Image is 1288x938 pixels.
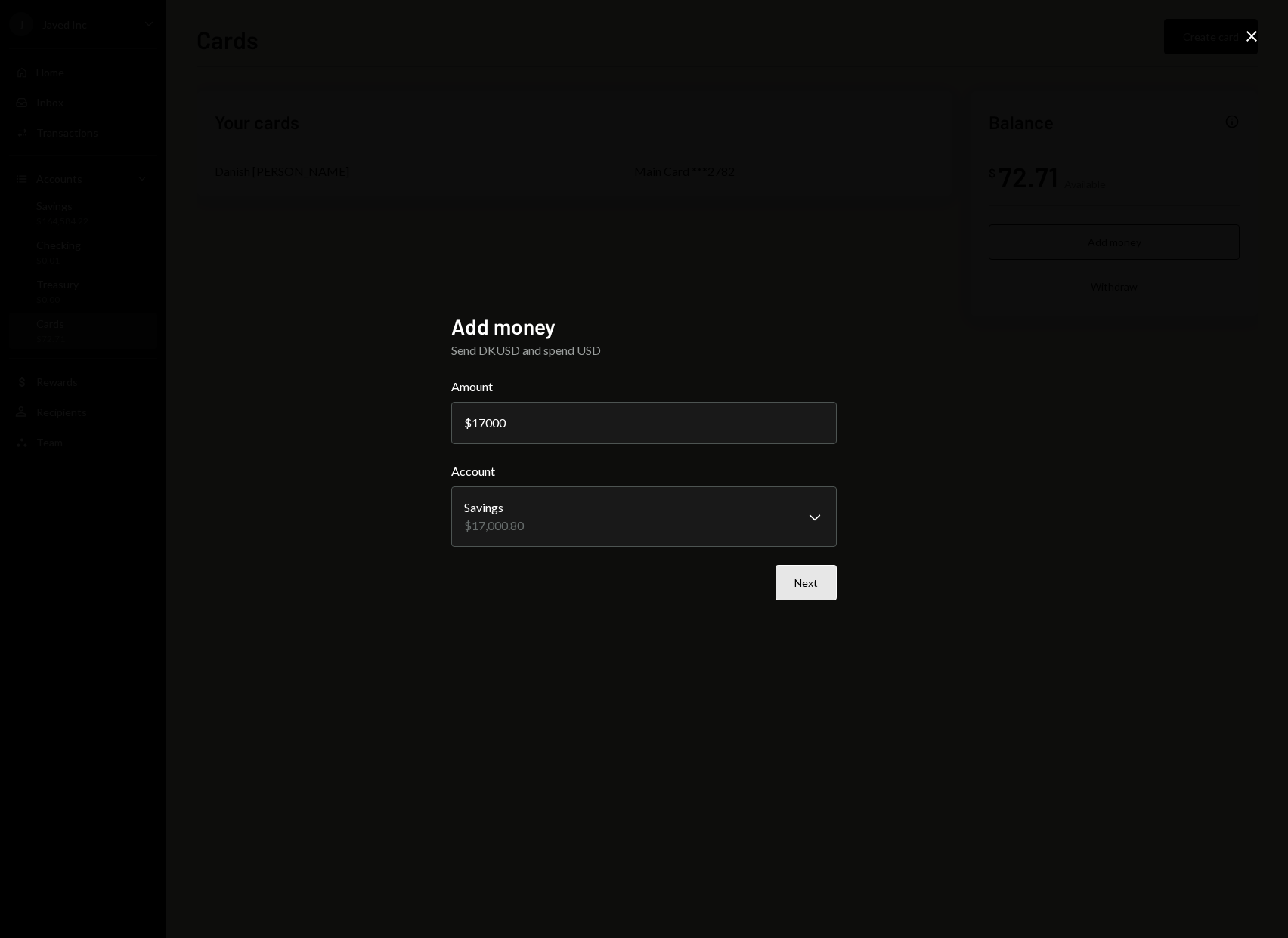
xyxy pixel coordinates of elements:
button: Account [451,486,837,547]
div: Send DKUSD and spend USD [451,341,837,359]
input: 0.00 [451,402,837,444]
div: $ [464,415,472,430]
label: Amount [451,378,837,396]
h2: Add money [451,312,837,341]
button: Next [776,565,837,600]
label: Account [451,462,837,480]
